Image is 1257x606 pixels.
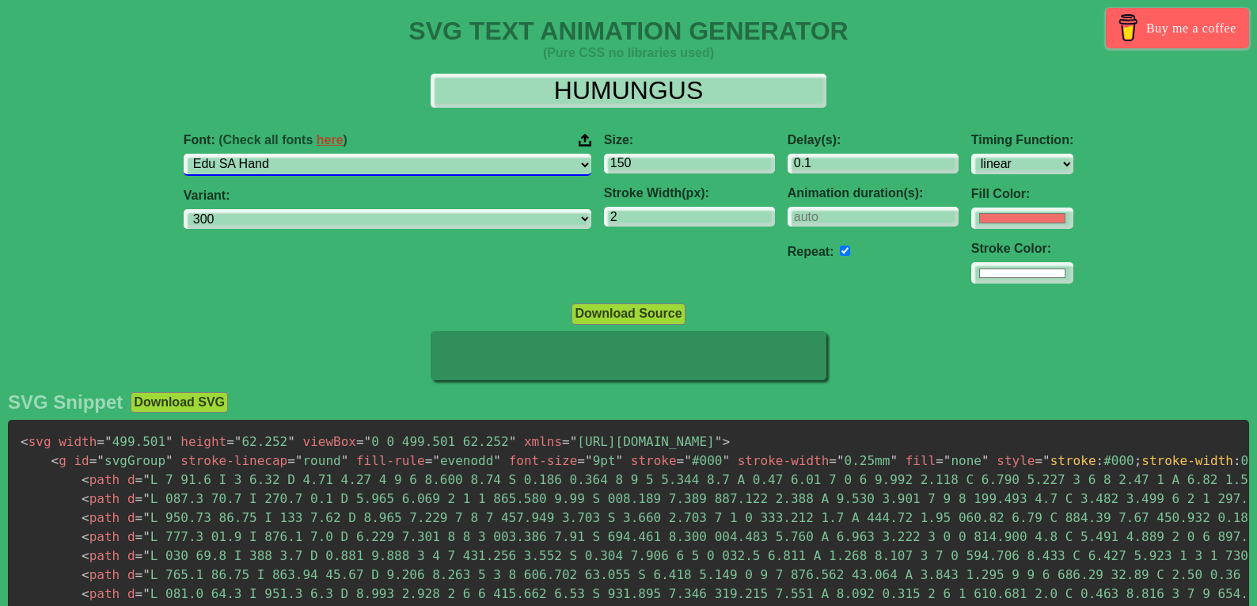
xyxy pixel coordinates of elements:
span: #000 [677,453,730,468]
span: stroke-width [738,453,830,468]
span: " [142,491,150,506]
span: 0.25mm [829,453,898,468]
span: " [142,510,150,525]
span: d [127,567,135,582]
span: = [577,453,585,468]
a: Buy me a coffee [1106,8,1249,48]
span: Font: [184,133,347,147]
span: = [135,472,143,487]
label: Delay(s): [788,133,959,147]
span: none [936,453,989,468]
input: auto [788,207,959,227]
span: " [432,453,440,468]
span: " [837,453,845,468]
button: Download SVG [131,392,228,413]
span: = [135,567,143,582]
input: 2px [604,207,775,227]
span: " [684,453,692,468]
span: d [127,472,135,487]
span: fill [906,453,936,468]
span: < [21,434,28,449]
span: = [135,510,143,525]
span: path [82,567,120,582]
span: " [585,453,593,468]
a: here [317,133,344,147]
span: id [74,453,89,468]
span: = [89,453,97,468]
span: d [127,491,135,506]
span: stroke-width [1141,453,1233,468]
span: width [59,434,97,449]
span: = [356,434,364,449]
span: 62.252 [226,434,295,449]
span: path [82,586,120,601]
span: = [425,453,433,468]
span: path [82,529,120,544]
span: < [82,529,89,544]
span: " [364,434,372,449]
span: < [51,453,59,468]
span: " [142,567,150,582]
span: = [562,434,570,449]
span: xmlns [524,434,562,449]
span: = [677,453,685,468]
span: stroke [631,453,677,468]
span: " [982,453,989,468]
input: 100 [604,154,775,173]
span: = [135,491,143,506]
label: Stroke Color: [971,242,1073,256]
span: d [127,548,135,563]
span: " [890,453,898,468]
button: Download Source [572,303,685,324]
span: < [82,472,89,487]
span: = [936,453,944,468]
span: " [165,434,173,449]
h2: SVG Snippet [8,391,123,414]
span: font-size [509,453,578,468]
span: " [142,586,150,601]
span: (Check all fonts ) [218,133,347,147]
span: svgGroup [89,453,173,468]
span: Buy me a coffee [1146,14,1236,42]
input: Input Text Here [431,74,826,108]
span: stroke [1050,453,1096,468]
input: 0.1s [788,154,959,173]
span: > [722,434,730,449]
span: " [295,453,303,468]
span: " [341,453,349,468]
span: " [142,548,150,563]
span: " [104,434,112,449]
label: Stroke Width(px): [604,186,775,200]
span: < [82,491,89,506]
span: : [1096,453,1104,468]
span: " [142,472,150,487]
span: = [135,548,143,563]
span: < [82,510,89,525]
span: = [135,529,143,544]
img: Buy me a coffee [1115,14,1142,41]
span: " [722,453,730,468]
span: < [82,586,89,601]
span: path [82,510,120,525]
span: stroke-linecap [180,453,287,468]
span: = [135,586,143,601]
span: = [829,453,837,468]
span: " [570,434,578,449]
input: auto [840,246,850,256]
span: 499.501 [97,434,173,449]
span: height [180,434,226,449]
span: =" [1035,453,1050,468]
span: " [165,453,173,468]
label: Animation duration(s): [788,186,959,200]
span: 0 0 499.501 62.252 [356,434,516,449]
span: < [82,567,89,582]
span: path [82,472,120,487]
label: Repeat: [788,245,834,258]
span: ; [1134,453,1142,468]
span: svg [21,434,51,449]
label: Fill Color: [971,187,1073,201]
span: " [287,434,295,449]
span: " [616,453,624,468]
label: Timing Function: [971,133,1073,147]
span: evenodd [425,453,501,468]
